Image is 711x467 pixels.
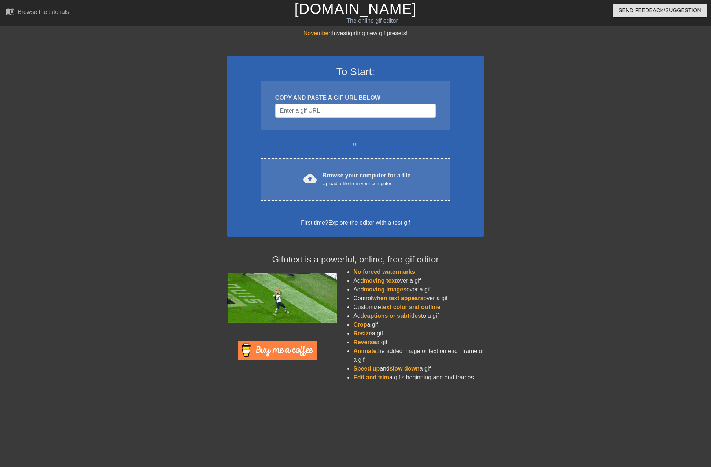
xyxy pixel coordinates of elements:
[353,276,484,285] li: Add over a gif
[353,374,389,380] span: Edit and trim
[227,254,484,265] h4: Gifntext is a powerful, online, free gif editor
[353,294,484,303] li: Control over a gif
[381,304,441,310] span: text color and outline
[353,365,380,372] span: Speed up
[227,29,484,38] div: Investigating new gif presets!
[353,312,484,320] li: Add to a gif
[353,329,484,338] li: a gif
[303,30,332,36] span: November:
[364,277,397,284] span: moving text
[6,7,15,16] span: menu_book
[353,364,484,373] li: and a gif
[18,9,71,15] div: Browse the tutorials!
[303,172,317,185] span: cloud_upload
[275,93,436,102] div: COPY AND PASTE A GIF URL BELOW
[246,140,465,148] div: or
[241,16,504,25] div: The online gif editor
[364,286,406,293] span: moving images
[353,347,484,364] li: the added image or text on each frame of a gif
[323,180,411,187] div: Upload a file from your computer
[619,6,701,15] span: Send Feedback/Suggestion
[294,1,416,17] a: [DOMAIN_NAME]
[353,339,376,345] span: Reverse
[353,303,484,312] li: Customize
[328,220,410,226] a: Explore the editor with a test gif
[353,321,367,328] span: Crop
[613,4,707,17] button: Send Feedback/Suggestion
[390,365,420,372] span: slow down
[353,373,484,382] li: a gif's beginning and end frames
[238,341,317,360] img: Buy Me A Coffee
[227,273,337,323] img: football_small.gif
[364,313,421,319] span: captions or subtitles
[353,285,484,294] li: Add over a gif
[353,269,415,275] span: No forced watermarks
[372,295,424,301] span: when text appears
[353,338,484,347] li: a gif
[353,320,484,329] li: a gif
[275,104,436,118] input: Username
[6,7,71,18] a: Browse the tutorials!
[237,218,474,227] div: First time?
[353,348,376,354] span: Animate
[323,171,411,187] div: Browse your computer for a file
[353,330,372,337] span: Resize
[237,66,474,78] h3: To Start:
